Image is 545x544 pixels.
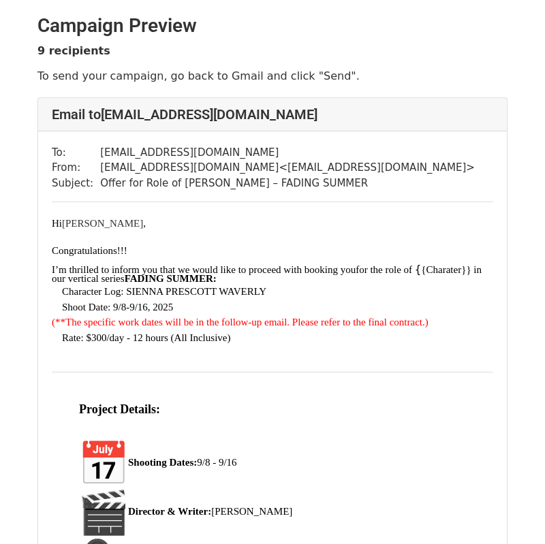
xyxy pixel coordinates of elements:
[52,245,127,256] font: Congratulations!!!
[79,457,197,468] b: Shooting Dates:
[79,402,160,416] font: Project Details:
[100,145,475,161] td: [EMAIL_ADDRESS][DOMAIN_NAME]
[52,317,429,327] span: (**The specific work dates will be in the follow-up email. Please refer to the final contract.)
[52,160,100,176] td: From:
[100,176,475,191] td: Offer for Role of [PERSON_NAME] – FADING SUMMER
[143,218,146,229] span: ,
[37,69,508,83] p: To send your campaign, go back to Gmail and click "Send".
[52,176,100,191] td: Subject:
[79,506,292,517] font: [PERSON_NAME]
[91,332,231,343] span: 300/day - 12 hours (All Inclusive)
[356,264,412,275] span: for the role of
[62,302,148,313] span: Shoot Date: 9/8-9/16
[52,266,493,285] div: {
[62,286,123,297] span: Character Log:
[126,286,266,297] font: SIENNA PRESCOTT WAVERLY
[52,264,482,285] font: in our vertical series
[79,488,128,537] img: 🎬
[79,506,211,517] b: Director & Writer:
[125,273,217,284] font: FADING SUMMER:
[37,44,110,57] strong: 9 recipients
[52,264,356,275] span: I’m thrilled to inform you that we would like to proceed with booking you
[52,218,146,229] font: [PERSON_NAME]
[37,14,508,37] h2: Campaign Preview
[79,439,128,488] img: 📅
[79,457,237,468] font: 9/8 - 9/16
[421,264,473,275] font: {Charater}}
[100,160,475,176] td: [EMAIL_ADDRESS][DOMAIN_NAME] < [EMAIL_ADDRESS][DOMAIN_NAME] >
[52,106,493,123] h4: Email to [EMAIL_ADDRESS][DOMAIN_NAME]
[62,332,230,343] font: Rate: $
[52,218,62,229] span: Hi
[52,145,100,161] td: To:
[62,302,173,313] font: , 2025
